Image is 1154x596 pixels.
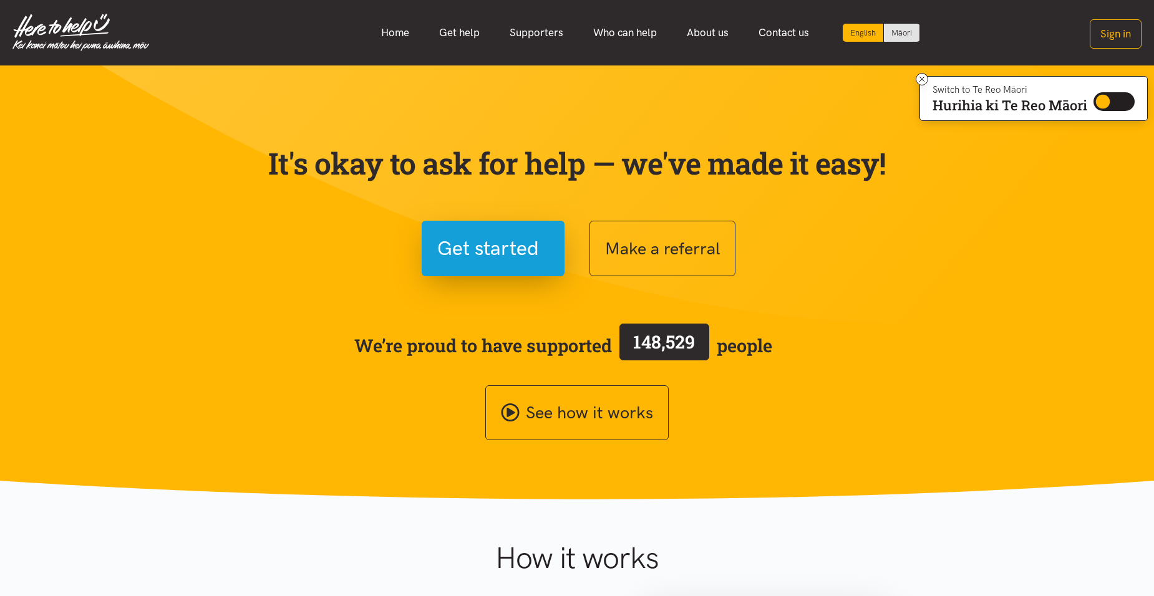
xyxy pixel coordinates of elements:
[437,233,539,264] span: Get started
[485,385,669,441] a: See how it works
[633,330,695,353] span: 148,529
[12,14,149,51] img: Home
[933,100,1087,111] p: Hurihia ki Te Reo Māori
[265,145,889,181] p: It's okay to ask for help — we've made it easy!
[672,19,744,46] a: About us
[744,19,824,46] a: Contact us
[612,321,717,370] a: 148,529
[589,221,735,276] button: Make a referral
[422,221,565,276] button: Get started
[373,540,780,576] h1: How it works
[495,19,578,46] a: Supporters
[424,19,495,46] a: Get help
[933,86,1087,94] p: Switch to Te Reo Māori
[578,19,672,46] a: Who can help
[1090,19,1142,49] button: Sign in
[354,321,772,370] span: We’re proud to have supported people
[843,24,920,42] div: Language toggle
[366,19,424,46] a: Home
[843,24,884,42] div: Current language
[884,24,919,42] a: Switch to Te Reo Māori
